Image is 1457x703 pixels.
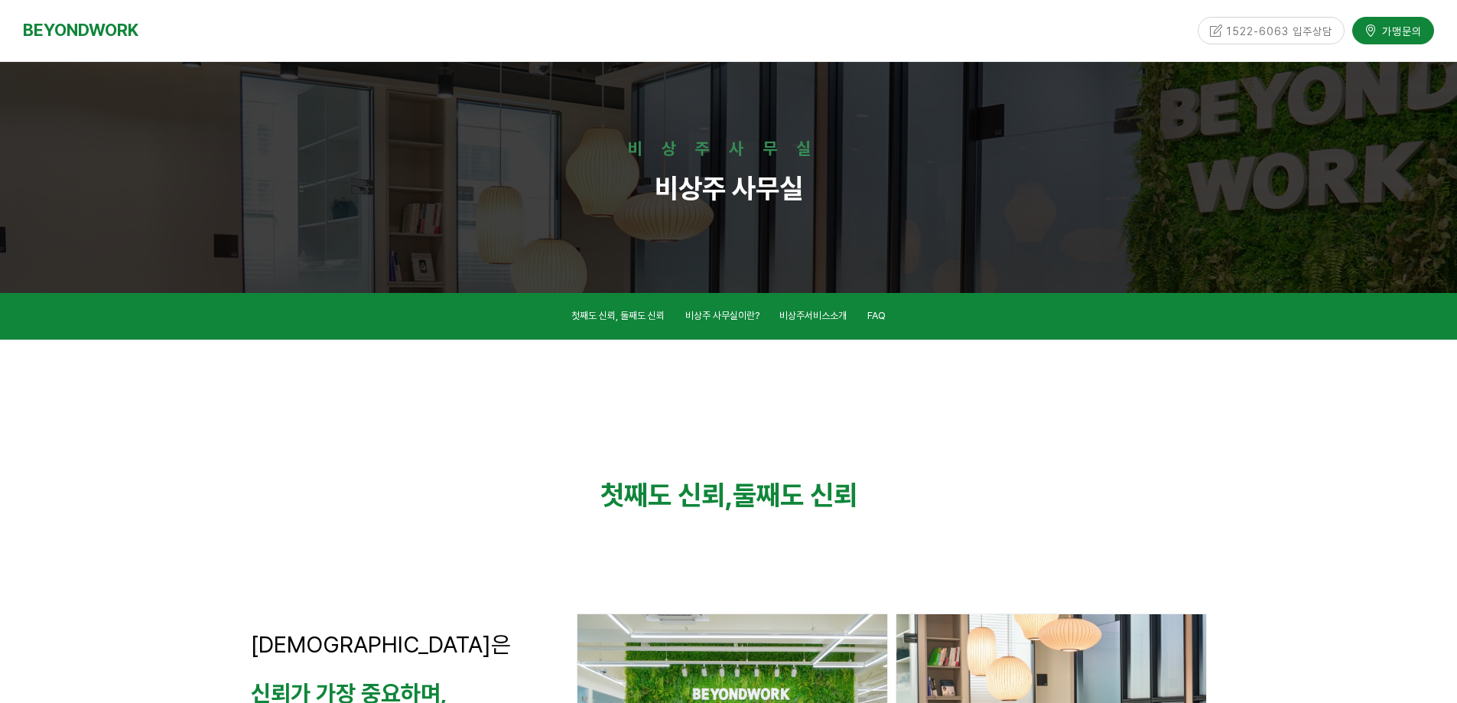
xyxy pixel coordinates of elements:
[1377,23,1422,38] span: 가맹문의
[571,308,665,328] a: 첫째도 신뢰, 둘째도 신뢰
[628,138,830,158] strong: 비상주사무실
[23,16,138,44] a: BEYONDWORK
[685,308,759,328] a: 비상주 사무실이란?
[779,308,847,328] a: 비상주서비스소개
[571,310,665,321] span: 첫째도 신뢰, 둘째도 신뢰
[867,310,886,321] span: FAQ
[779,310,847,321] span: 비상주서비스소개
[251,630,511,658] span: [DEMOGRAPHIC_DATA]은
[685,310,759,321] span: 비상주 사무실이란?
[600,479,733,512] strong: 첫째도 신뢰,
[1352,17,1434,44] a: 가맹문의
[867,308,886,328] a: FAQ
[733,479,857,512] strong: 둘째도 신뢰
[655,172,803,205] strong: 비상주 사무실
